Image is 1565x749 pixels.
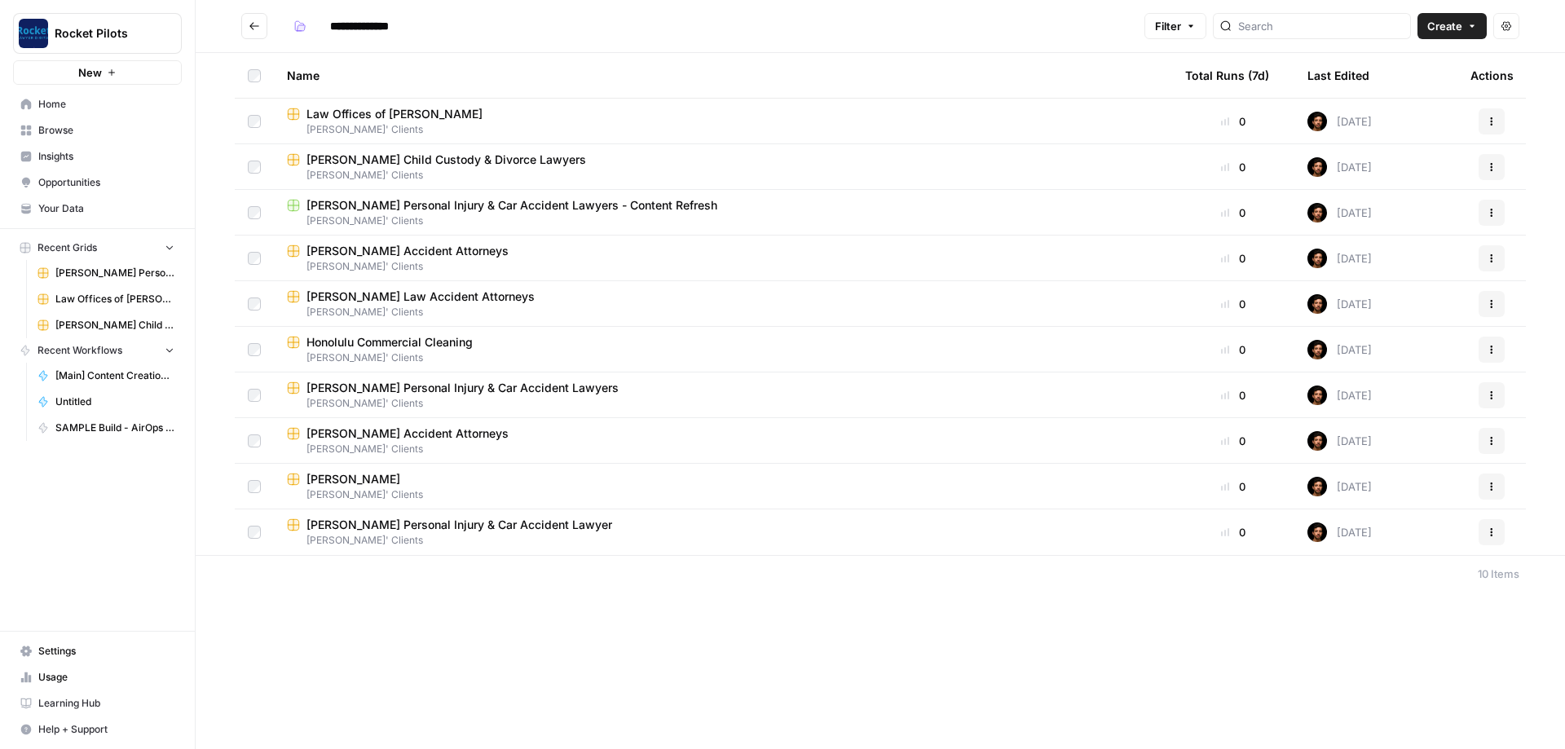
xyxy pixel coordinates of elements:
[1185,387,1281,403] div: 0
[78,64,102,81] span: New
[13,60,182,85] button: New
[287,122,1159,137] span: [PERSON_NAME]' Clients
[306,152,586,168] span: [PERSON_NAME] Child Custody & Divorce Lawyers
[1470,53,1514,98] div: Actions
[13,638,182,664] a: Settings
[1185,433,1281,449] div: 0
[38,97,174,112] span: Home
[287,289,1159,319] a: [PERSON_NAME] Law Accident Attorneys[PERSON_NAME]' Clients
[1185,250,1281,267] div: 0
[13,143,182,170] a: Insights
[13,690,182,716] a: Learning Hub
[287,425,1159,456] a: [PERSON_NAME] Accident Attorneys[PERSON_NAME]' Clients
[241,13,267,39] button: Go back
[1307,249,1372,268] div: [DATE]
[13,716,182,742] button: Help + Support
[37,343,122,358] span: Recent Workflows
[1307,340,1327,359] img: wt756mygx0n7rybn42vblmh42phm
[1185,159,1281,175] div: 0
[55,318,174,333] span: [PERSON_NAME] Child Custody & Divorce Lawyers
[1185,205,1281,221] div: 0
[287,442,1159,456] span: [PERSON_NAME]' Clients
[287,214,1159,228] span: [PERSON_NAME]' Clients
[287,168,1159,183] span: [PERSON_NAME]' Clients
[287,152,1159,183] a: [PERSON_NAME] Child Custody & Divorce Lawyers[PERSON_NAME]' Clients
[13,170,182,196] a: Opportunities
[287,350,1159,365] span: [PERSON_NAME]' Clients
[287,106,1159,137] a: Law Offices of [PERSON_NAME][PERSON_NAME]' Clients
[1307,203,1372,222] div: [DATE]
[306,197,717,214] span: [PERSON_NAME] Personal Injury & Car Accident Lawyers - Content Refresh
[30,389,182,415] a: Untitled
[1307,431,1372,451] div: [DATE]
[13,664,182,690] a: Usage
[306,380,619,396] span: [PERSON_NAME] Personal Injury & Car Accident Lawyers
[287,53,1159,98] div: Name
[287,396,1159,411] span: [PERSON_NAME]' Clients
[1185,478,1281,495] div: 0
[287,533,1159,548] span: [PERSON_NAME]' Clients
[38,722,174,737] span: Help + Support
[1307,157,1327,177] img: wt756mygx0n7rybn42vblmh42phm
[1185,113,1281,130] div: 0
[30,312,182,338] a: [PERSON_NAME] Child Custody & Divorce Lawyers
[1307,477,1372,496] div: [DATE]
[1478,566,1519,582] div: 10 Items
[38,696,174,711] span: Learning Hub
[19,19,48,48] img: Rocket Pilots Logo
[306,425,509,442] span: [PERSON_NAME] Accident Attorneys
[306,106,483,122] span: Law Offices of [PERSON_NAME]
[1307,203,1327,222] img: wt756mygx0n7rybn42vblmh42phm
[306,517,612,533] span: [PERSON_NAME] Personal Injury & Car Accident Lawyer
[1307,431,1327,451] img: wt756mygx0n7rybn42vblmh42phm
[38,644,174,659] span: Settings
[55,266,174,280] span: [PERSON_NAME] Personal Injury & Car Accident Lawyers
[30,415,182,441] a: SAMPLE Build - AirOps (week 1 - FAQs)
[287,305,1159,319] span: [PERSON_NAME]' Clients
[30,286,182,312] a: Law Offices of [PERSON_NAME]
[13,196,182,222] a: Your Data
[1307,112,1372,131] div: [DATE]
[306,289,535,305] span: [PERSON_NAME] Law Accident Attorneys
[1185,296,1281,312] div: 0
[38,123,174,138] span: Browse
[1185,524,1281,540] div: 0
[30,260,182,286] a: [PERSON_NAME] Personal Injury & Car Accident Lawyers
[1427,18,1462,34] span: Create
[13,338,182,363] button: Recent Workflows
[287,243,1159,274] a: [PERSON_NAME] Accident Attorneys[PERSON_NAME]' Clients
[1185,53,1269,98] div: Total Runs (7d)
[306,334,473,350] span: Honolulu Commercial Cleaning
[13,117,182,143] a: Browse
[55,368,174,383] span: [Main] Content Creation Article
[287,380,1159,411] a: [PERSON_NAME] Personal Injury & Car Accident Lawyers[PERSON_NAME]' Clients
[287,487,1159,502] span: [PERSON_NAME]' Clients
[306,471,400,487] span: [PERSON_NAME]
[1307,112,1327,131] img: wt756mygx0n7rybn42vblmh42phm
[1307,386,1372,405] div: [DATE]
[55,25,153,42] span: Rocket Pilots
[38,201,174,216] span: Your Data
[30,363,182,389] a: [Main] Content Creation Article
[38,670,174,685] span: Usage
[13,91,182,117] a: Home
[306,243,509,259] span: [PERSON_NAME] Accident Attorneys
[55,421,174,435] span: SAMPLE Build - AirOps (week 1 - FAQs)
[287,334,1159,365] a: Honolulu Commercial Cleaning[PERSON_NAME]' Clients
[1155,18,1181,34] span: Filter
[1307,522,1372,542] div: [DATE]
[13,13,182,54] button: Workspace: Rocket Pilots
[1307,249,1327,268] img: wt756mygx0n7rybn42vblmh42phm
[287,197,1159,228] a: [PERSON_NAME] Personal Injury & Car Accident Lawyers - Content Refresh[PERSON_NAME]' Clients
[1417,13,1487,39] button: Create
[287,517,1159,548] a: [PERSON_NAME] Personal Injury & Car Accident Lawyer[PERSON_NAME]' Clients
[38,175,174,190] span: Opportunities
[1307,53,1369,98] div: Last Edited
[13,236,182,260] button: Recent Grids
[1307,386,1327,405] img: wt756mygx0n7rybn42vblmh42phm
[1307,294,1327,314] img: wt756mygx0n7rybn42vblmh42phm
[287,471,1159,502] a: [PERSON_NAME][PERSON_NAME]' Clients
[287,259,1159,274] span: [PERSON_NAME]' Clients
[1307,522,1327,542] img: wt756mygx0n7rybn42vblmh42phm
[1307,340,1372,359] div: [DATE]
